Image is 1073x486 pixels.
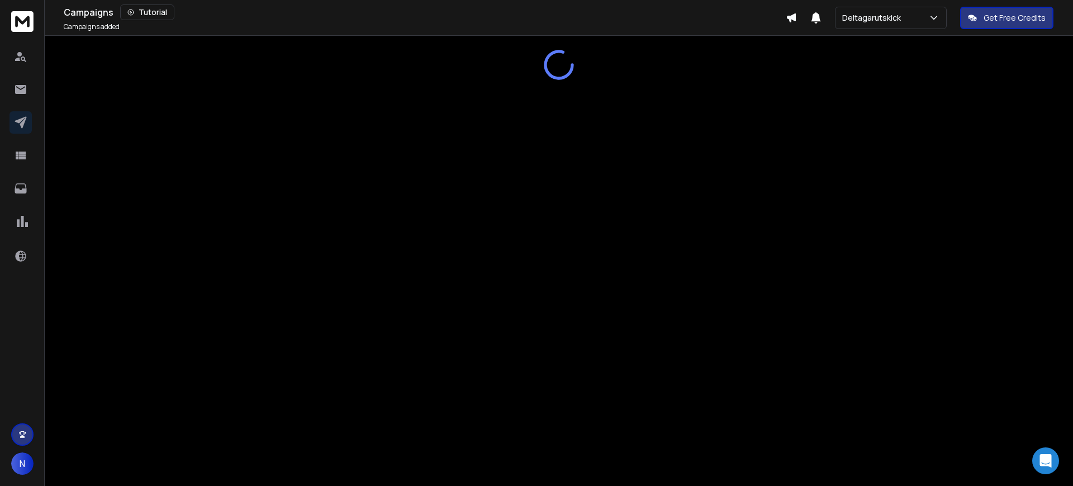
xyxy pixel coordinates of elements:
p: Get Free Credits [984,12,1046,23]
div: Open Intercom Messenger [1032,447,1059,474]
button: N [11,452,34,475]
button: Get Free Credits [960,7,1053,29]
button: Tutorial [120,4,174,20]
div: Campaigns [64,4,786,20]
p: Campaigns added [64,22,120,31]
p: Deltagarutskick [842,12,905,23]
